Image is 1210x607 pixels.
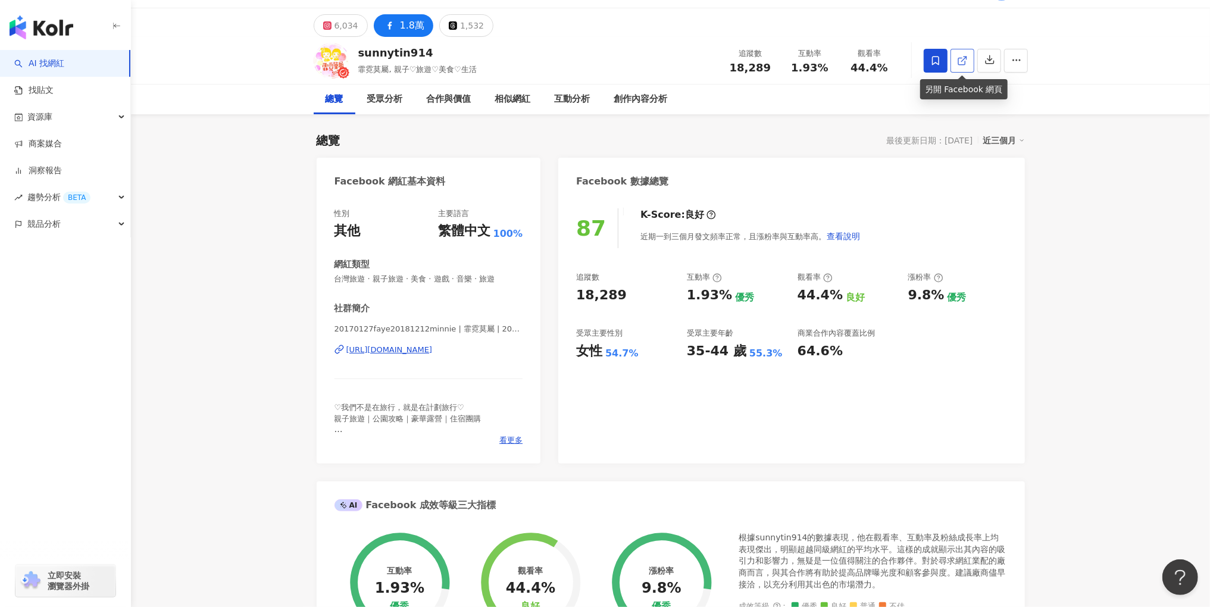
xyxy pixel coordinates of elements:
[576,342,602,361] div: 女性
[687,328,733,339] div: 受眾主要年齡
[374,14,433,37] button: 1.8萬
[798,286,843,305] div: 44.4%
[735,291,754,304] div: 優秀
[576,272,599,283] div: 追蹤數
[358,65,477,74] span: 霏霓莫屬, 親子♡旅遊♡美食♡生活
[438,222,490,240] div: 繁體中文
[687,286,732,305] div: 1.93%
[576,286,627,305] div: 18,289
[314,43,349,79] img: KOL Avatar
[334,175,446,188] div: Facebook 網紅基本資料
[326,92,343,107] div: 總覽
[1162,559,1198,595] iframe: Help Scout Beacon - Open
[495,92,531,107] div: 相似網紅
[317,132,340,149] div: 總覽
[506,580,555,597] div: 44.4%
[983,133,1025,148] div: 近三個月
[649,566,674,575] div: 漲粉率
[334,499,496,512] div: Facebook 成效等級三大指標
[460,17,484,34] div: 1,532
[438,208,469,219] div: 主要語言
[334,324,523,334] span: 20170127faye20181212minnie | 霏霓莫屬 | 20170127faye20181212minnie
[387,566,412,575] div: 互動率
[439,14,493,37] button: 1,532
[334,222,361,240] div: 其他
[334,17,358,34] div: 6,034
[642,580,681,597] div: 9.8%
[493,227,523,240] span: 100%
[687,342,746,361] div: 35-44 歲
[27,184,90,211] span: 趨勢分析
[14,165,62,177] a: 洞察報告
[358,45,477,60] div: sunnytin914
[375,580,424,597] div: 1.93%
[846,291,865,304] div: 良好
[14,58,64,70] a: searchAI 找網紅
[63,192,90,204] div: BETA
[27,104,52,130] span: 資源庫
[948,291,967,304] div: 優秀
[826,224,861,248] button: 查看說明
[334,302,370,315] div: 社群簡介
[886,136,973,145] div: 最後更新日期：[DATE]
[518,566,543,575] div: 觀看率
[346,345,433,355] div: [URL][DOMAIN_NAME]
[640,208,716,221] div: K-Score :
[14,193,23,202] span: rise
[787,48,833,60] div: 互動率
[427,92,471,107] div: 合作與價值
[576,175,668,188] div: Facebook 數據總覽
[908,286,945,305] div: 9.8%
[908,272,943,283] div: 漲粉率
[314,14,368,37] button: 6,034
[730,61,771,74] span: 18,289
[14,85,54,96] a: 找貼文
[614,92,668,107] div: 創作內容分析
[367,92,403,107] div: 受眾分析
[728,48,773,60] div: 追蹤數
[334,499,363,511] div: AI
[851,62,887,74] span: 44.4%
[499,435,523,446] span: 看更多
[576,216,606,240] div: 87
[400,17,424,34] div: 1.8萬
[798,342,843,361] div: 64.6%
[798,272,833,283] div: 觀看率
[19,571,42,590] img: chrome extension
[334,258,370,271] div: 網紅類型
[27,211,61,237] span: 競品分析
[334,345,523,355] a: [URL][DOMAIN_NAME]
[10,15,73,39] img: logo
[576,328,623,339] div: 受眾主要性別
[48,570,89,592] span: 立即安裝 瀏覽器外掛
[15,565,115,597] a: chrome extension立即安裝 瀏覽器外掛
[920,79,1008,99] div: 另開 Facebook 網頁
[847,48,892,60] div: 觀看率
[14,138,62,150] a: 商案媒合
[739,532,1007,590] div: 根據sunnytin914的數據表現，他在觀看率、互動率及粉絲成長率上均表現傑出，明顯超越同級網紅的平均水平。這樣的成就顯示出其內容的吸引力和影響力，無疑是一位值得關注的合作夥伴。對於尋求網紅業...
[334,274,523,284] span: 台灣旅遊 · 親子旅遊 · 美食 · 遊戲 · 音樂 · 旅遊
[827,231,860,241] span: 查看說明
[685,208,704,221] div: 良好
[798,328,875,339] div: 商業合作內容覆蓋比例
[334,208,350,219] div: 性別
[687,272,722,283] div: 互動率
[334,403,482,487] span: ♡我們不是在旅行，就是在計劃旅行♡ 親子旅遊｜公園攻略｜豪華露營｜住宿團購 ⭐️2024夏季旅展桃園旅遊達人代表 ♥駐站作家：媽咪拜、Kidsplay、好好玩 喜歡用拍照和文字紀錄我們家的日常 ...
[605,347,639,360] div: 54.7%
[555,92,590,107] div: 互動分析
[749,347,783,360] div: 55.3%
[791,62,828,74] span: 1.93%
[640,224,861,248] div: 近期一到三個月發文頻率正常，且漲粉率與互動率高。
